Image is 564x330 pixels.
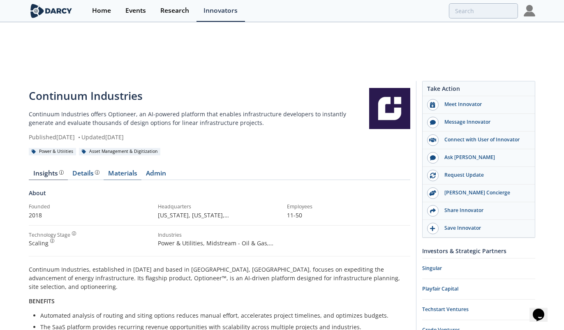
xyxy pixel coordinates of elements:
div: Investors & Strategic Partners [422,244,535,258]
div: Meet Innovator [439,101,531,108]
img: information.svg [50,239,55,243]
div: Request Update [439,171,531,179]
p: Continuum Industries offers Optioneer, an AI-powered platform that enables infrastructure develop... [29,110,369,127]
div: Connect with User of Innovator [439,136,531,143]
p: 11-50 [287,211,410,219]
div: Technology Stage [29,231,70,239]
a: Details [68,170,104,180]
input: Advanced Search [449,3,518,18]
img: information.svg [59,170,64,175]
img: logo-wide.svg [29,4,74,18]
img: Profile [524,5,535,16]
div: Published [DATE] Updated [DATE] [29,133,369,141]
div: Asset Management & Digitization [79,148,160,155]
div: Employees [287,203,410,210]
div: Playfair Capital [422,285,535,293]
div: Headquarters [158,203,281,210]
div: Ask [PERSON_NAME] [439,154,531,161]
div: Singular [422,265,535,272]
p: Continuum Industries, established in [DATE] and based in [GEOGRAPHIC_DATA], [GEOGRAPHIC_DATA], fo... [29,265,410,291]
p: [US_STATE], [US_STATE] , [GEOGRAPHIC_DATA] [158,211,281,219]
div: Insights [33,170,64,177]
div: Save Innovator [439,224,531,232]
div: Innovators [203,7,238,14]
div: Home [92,7,111,14]
a: Admin [141,170,170,180]
div: About [29,189,410,203]
div: Continuum Industries [29,88,369,104]
img: information.svg [95,170,99,175]
iframe: chat widget [529,297,556,322]
div: Events [125,7,146,14]
div: Founded [29,203,152,210]
a: Singular [422,261,535,276]
div: Scaling [29,239,152,247]
div: Details [72,170,99,177]
span: • [76,133,81,141]
span: Power & Utilities, Midstream - Oil & Gas, Technology， Media & Telecommunications [158,239,278,256]
strong: BENEFITS [29,297,55,305]
a: Techstart Ventures [422,302,535,317]
a: Insights [29,170,68,180]
li: Automated analysis of routing and siting options reduces manual effort, accelerates project timel... [40,311,405,320]
div: Take Action [423,84,535,96]
div: Research [160,7,189,14]
a: Materials [104,170,141,180]
div: Techstart Ventures [422,306,535,313]
div: Share Innovator [439,207,531,214]
img: information.svg [72,231,76,236]
div: Message Innovator [439,118,531,126]
div: Power & Utilities [29,148,76,155]
div: [PERSON_NAME] Concierge [439,189,531,196]
a: Playfair Capital [422,282,535,296]
p: 2018 [29,211,152,219]
div: Industries [158,231,281,239]
button: Save Innovator [423,220,535,238]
